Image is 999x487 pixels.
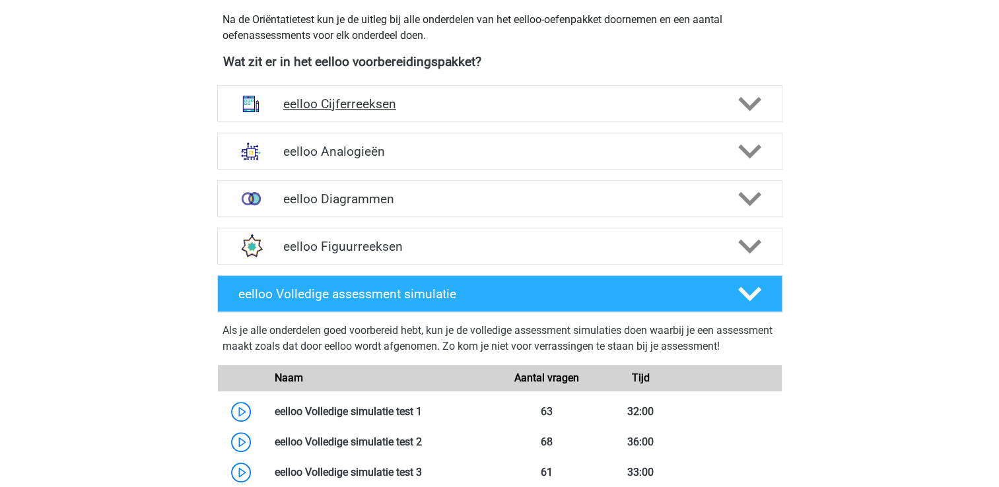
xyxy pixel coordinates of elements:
h4: eelloo Figuurreeksen [283,239,716,254]
h4: eelloo Volledige assessment simulatie [238,286,716,302]
div: eelloo Volledige simulatie test 2 [265,434,500,450]
div: Als je alle onderdelen goed voorbereid hebt, kun je de volledige assessment simulaties doen waarb... [223,323,777,360]
div: Tijd [594,370,687,386]
a: cijferreeksen eelloo Cijferreeksen [212,85,788,122]
h4: eelloo Diagrammen [283,191,716,207]
div: eelloo Volledige simulatie test 3 [265,465,500,480]
h4: eelloo Cijferreeksen [283,96,716,112]
a: eelloo Volledige assessment simulatie [212,275,788,312]
img: cijferreeksen [234,86,268,121]
img: figuurreeksen [234,229,268,263]
a: figuurreeksen eelloo Figuurreeksen [212,228,788,265]
div: Naam [265,370,500,386]
img: venn diagrammen [234,181,268,216]
div: Aantal vragen [499,370,593,386]
a: venn diagrammen eelloo Diagrammen [212,180,788,217]
h4: Wat zit er in het eelloo voorbereidingspakket? [223,54,776,69]
a: analogieen eelloo Analogieën [212,133,788,170]
img: analogieen [234,134,268,168]
div: eelloo Volledige simulatie test 1 [265,404,500,420]
h4: eelloo Analogieën [283,144,716,159]
div: Na de Oriëntatietest kun je de uitleg bij alle onderdelen van het eelloo-oefenpakket doornemen en... [217,12,782,44]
